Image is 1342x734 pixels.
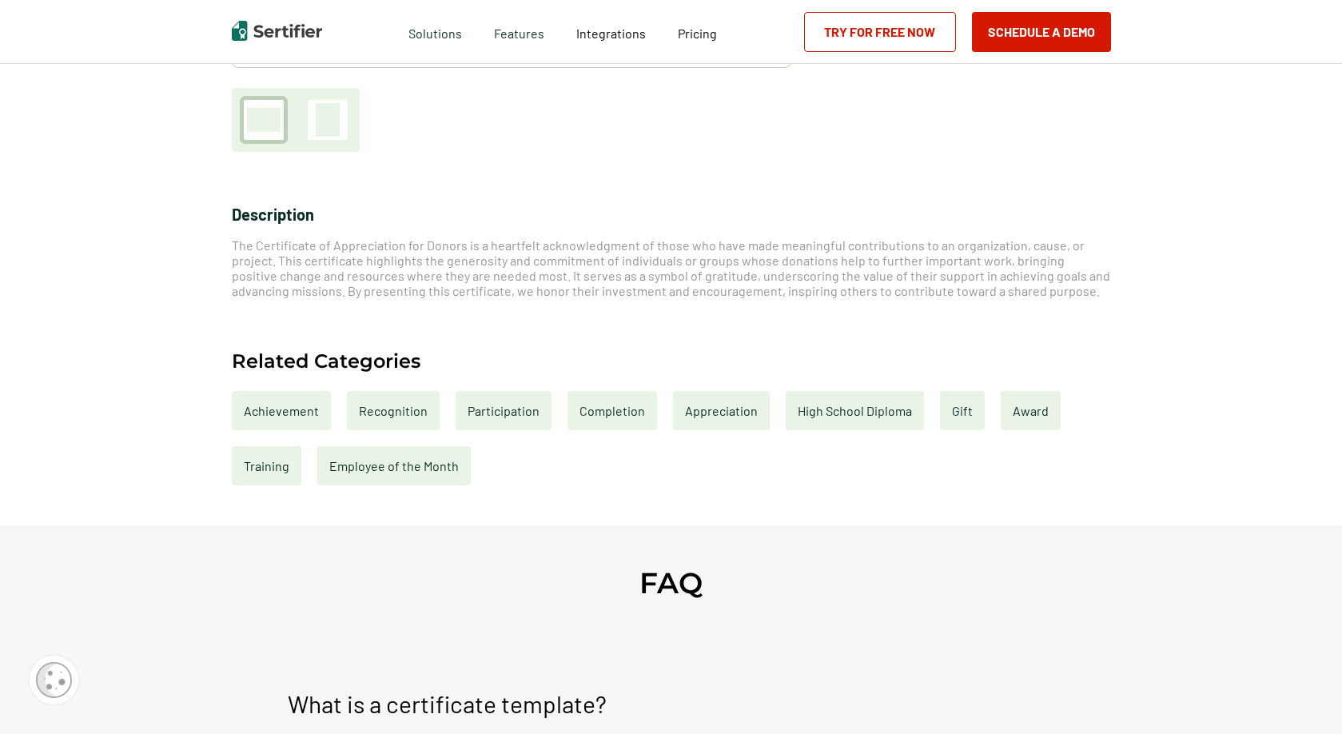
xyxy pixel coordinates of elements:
[288,684,607,723] p: What is a certificate template?
[972,12,1111,52] button: Schedule a Demo
[1001,391,1061,430] a: Award
[456,391,552,430] a: Participation
[232,21,322,41] img: Sertifier | Digital Credentialing Platform
[678,26,717,41] span: Pricing
[232,237,1110,298] span: The Certificate of Appreciation for Donors is a heartfelt acknowledgment of those who have made m...
[1262,657,1342,734] iframe: Chat Widget
[317,446,471,485] a: Employee of the Month
[494,22,544,42] span: Features
[408,22,462,42] span: Solutions
[232,446,301,485] a: Training
[673,391,770,430] a: Appreciation
[232,351,420,371] h2: Related Categories
[232,205,314,224] span: Description
[232,391,331,430] a: Achievement
[576,26,646,41] span: Integrations
[567,391,657,430] a: Completion
[678,22,717,42] a: Pricing
[576,22,646,42] a: Integrations
[786,391,924,430] a: High School Diploma
[804,12,956,52] a: Try for Free Now
[347,391,440,430] a: Recognition
[36,662,72,698] img: Cookie Popup Icon
[940,391,985,430] a: Gift
[639,565,703,600] h2: FAQ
